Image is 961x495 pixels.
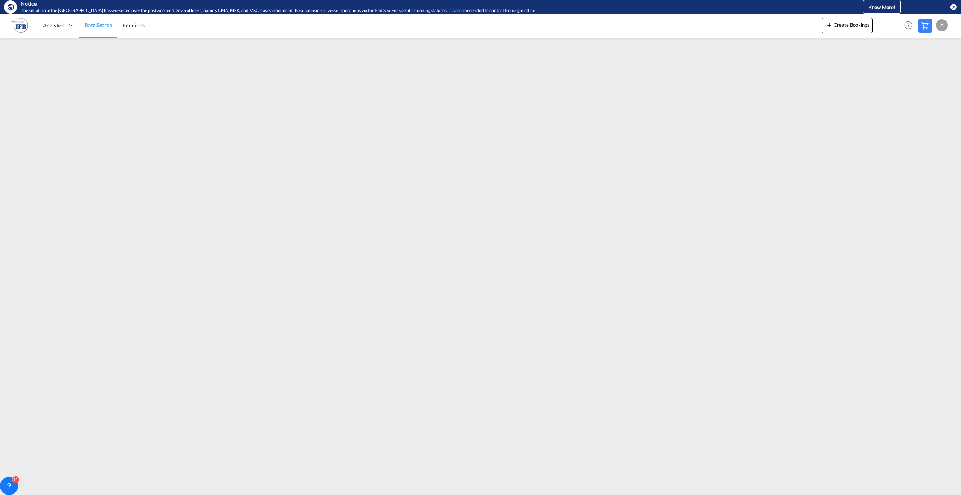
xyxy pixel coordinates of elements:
[822,18,873,33] button: icon-plus 400-fgCreate Bookings
[902,19,915,32] span: Help
[825,20,834,29] md-icon: icon-plus 400-fg
[43,22,64,29] span: Analytics
[902,19,918,32] div: Help
[11,17,28,34] img: b628ab10256c11eeb52753acbc15d091.png
[38,13,79,38] div: Analytics
[79,13,117,38] a: Rate Search
[123,22,145,29] span: Enquiries
[85,22,112,28] span: Rate Search
[936,19,948,31] div: A
[21,8,814,14] div: The situation in the Red Sea has worsened over the past weekend. Several liners, namely CMA, MSK,...
[7,3,14,11] md-icon: icon-earth
[117,13,150,38] a: Enquiries
[868,4,895,10] span: Know More!
[950,3,957,11] button: icon-close-circle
